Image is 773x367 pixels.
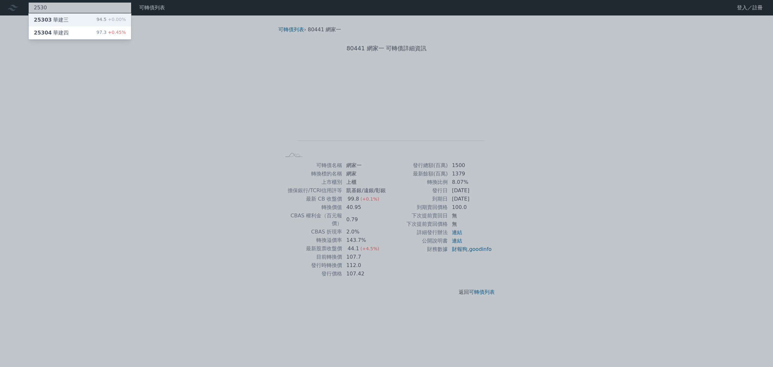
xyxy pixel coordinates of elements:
[29,26,131,39] a: 25304華建四 97.3+0.45%
[34,30,52,36] span: 25304
[107,30,126,35] span: +0.45%
[34,17,52,23] span: 25303
[97,29,126,37] div: 97.3
[107,17,126,22] span: +0.00%
[34,16,69,24] div: 華建三
[34,29,69,37] div: 華建四
[741,336,773,367] iframe: Chat Widget
[29,14,131,26] a: 25303華建三 94.5+0.00%
[97,16,126,24] div: 94.5
[741,336,773,367] div: 聊天小工具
